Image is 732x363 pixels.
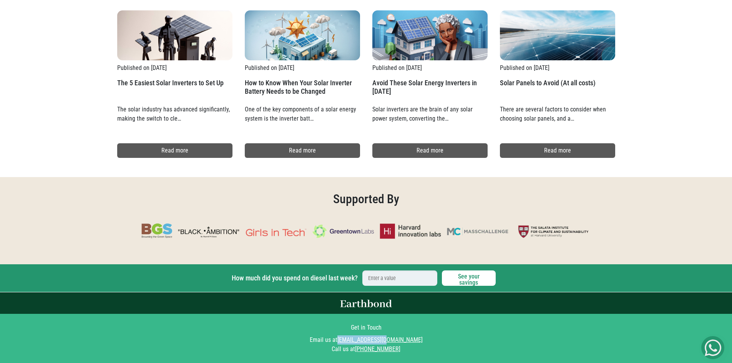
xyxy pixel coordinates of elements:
[117,79,232,102] h2: The 5 Easiest Solar Inverters to Set Up
[141,222,172,240] img: BGS brand logo
[117,335,615,345] div: Email us at
[500,10,615,125] a: Published on [DATE] Solar Panels to Avoid (At all costs) There are several factors to consider wh...
[705,340,721,356] img: Get Started On Earthbond Via Whatsapp
[372,63,488,73] p: Published on [DATE]
[245,10,360,125] a: Published on [DATE] How to Know When Your Solar Inverter Battery Needs to be Changed One of the k...
[362,270,437,286] input: Enter a value
[117,345,615,354] div: Call us at
[245,143,360,158] a: Read more
[117,143,232,158] a: Read more
[372,10,488,125] a: Published on [DATE] Avoid These Solar Energy Inverters in [DATE] Solar inverters are the brain of...
[117,63,232,73] p: Published on [DATE]
[245,79,360,102] h2: How to Know When Your Solar Inverter Battery Needs to be Changed
[372,102,488,125] p: Solar inverters are the brain of any solar power system, converting the…
[245,102,360,125] p: One of the key components of a solar energy system is the inverter batt…
[117,102,232,125] p: The solar industry has advanced significantly, making the switch to cle…
[500,143,615,158] a: Read more
[340,300,392,307] img: Earthbond text logo
[12,189,720,206] h2: Supported By
[447,227,508,236] img: Masschallenge brand logo
[245,214,307,249] img: Girls in Tech brand logo
[178,214,239,249] img: Black Ambition brand logo
[245,63,360,73] p: Published on [DATE]
[500,63,615,73] p: Published on [DATE]
[312,214,374,249] img: Greentown Labs brand logo
[232,273,358,283] label: How much did you spend on diesel last week?
[355,345,400,353] a: [PHONE_NUMBER]
[337,336,423,343] a: [EMAIL_ADDRESS][DOMAIN_NAME]
[442,270,496,286] button: See your savings
[514,210,591,253] img: Salata Institute brand logo
[117,323,615,332] div: Get in Touch
[500,102,615,125] p: There are several factors to consider when choosing solar panels, and a…
[372,79,488,102] h2: Avoid These Solar Energy Inverters in [DATE]
[500,79,615,102] h2: Solar Panels to Avoid (At all costs)
[372,143,488,158] a: Read more
[117,10,232,125] a: Published on [DATE] The 5 Easiest Solar Inverters to Set Up The solar industry has advanced signi...
[380,214,441,249] img: Harvard Innovation Labs brand logo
